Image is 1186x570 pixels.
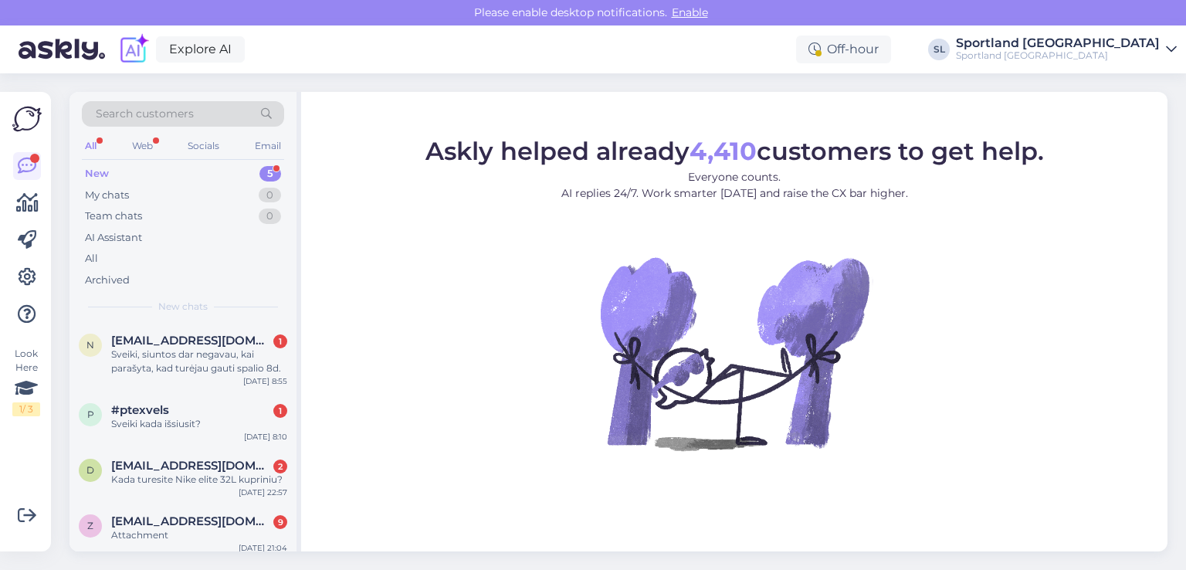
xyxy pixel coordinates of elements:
div: Socials [185,136,222,156]
div: Sportland [GEOGRAPHIC_DATA] [956,49,1160,62]
div: New [85,166,109,182]
div: 9 [273,515,287,529]
span: z [87,520,93,531]
span: Enable [667,5,713,19]
span: zabovnikas@gmail.com [111,514,272,528]
div: [DATE] 8:10 [244,431,287,443]
span: Search customers [96,106,194,122]
div: 1 [273,334,287,348]
div: Team chats [85,209,142,224]
div: Sveiki kada išsiusit? [111,417,287,431]
div: Sportland [GEOGRAPHIC_DATA] [956,37,1160,49]
div: 1 / 3 [12,402,40,416]
span: noja.vaitekaityte@gmail.com [111,334,272,348]
div: All [82,136,100,156]
div: [DATE] 22:57 [239,487,287,498]
div: 0 [259,188,281,203]
div: Sveiki, siuntos dar negavau, kai parašyta, kad turėjau gauti spalio 8d. [111,348,287,375]
div: Web [129,136,156,156]
div: 5 [259,166,281,182]
div: Look Here [12,347,40,416]
b: 4,410 [690,136,757,166]
img: explore-ai [117,33,150,66]
span: d [86,464,94,476]
span: p [87,409,94,420]
img: No Chat active [595,214,873,492]
div: 1 [273,404,287,418]
div: [DATE] 8:55 [243,375,287,387]
a: Sportland [GEOGRAPHIC_DATA]Sportland [GEOGRAPHIC_DATA] [956,37,1177,62]
span: ditas.palubinskas2011@gmail.com [111,459,272,473]
div: My chats [85,188,129,203]
div: 2 [273,460,287,473]
div: Archived [85,273,130,288]
img: Askly Logo [12,104,42,134]
div: Attachment [111,528,287,542]
span: Askly helped already customers to get help. [425,136,1044,166]
div: 0 [259,209,281,224]
div: Email [252,136,284,156]
div: AI Assistant [85,230,142,246]
p: Everyone counts. AI replies 24/7. Work smarter [DATE] and raise the CX bar higher. [425,169,1044,202]
span: #ptexvels [111,403,169,417]
a: Explore AI [156,36,245,63]
span: n [86,339,94,351]
div: SL [928,39,950,60]
span: New chats [158,300,208,314]
div: All [85,251,98,266]
div: [DATE] 21:04 [239,542,287,554]
div: Off-hour [796,36,891,63]
div: Kada turesite Nike elite 32L kupriniu? [111,473,287,487]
